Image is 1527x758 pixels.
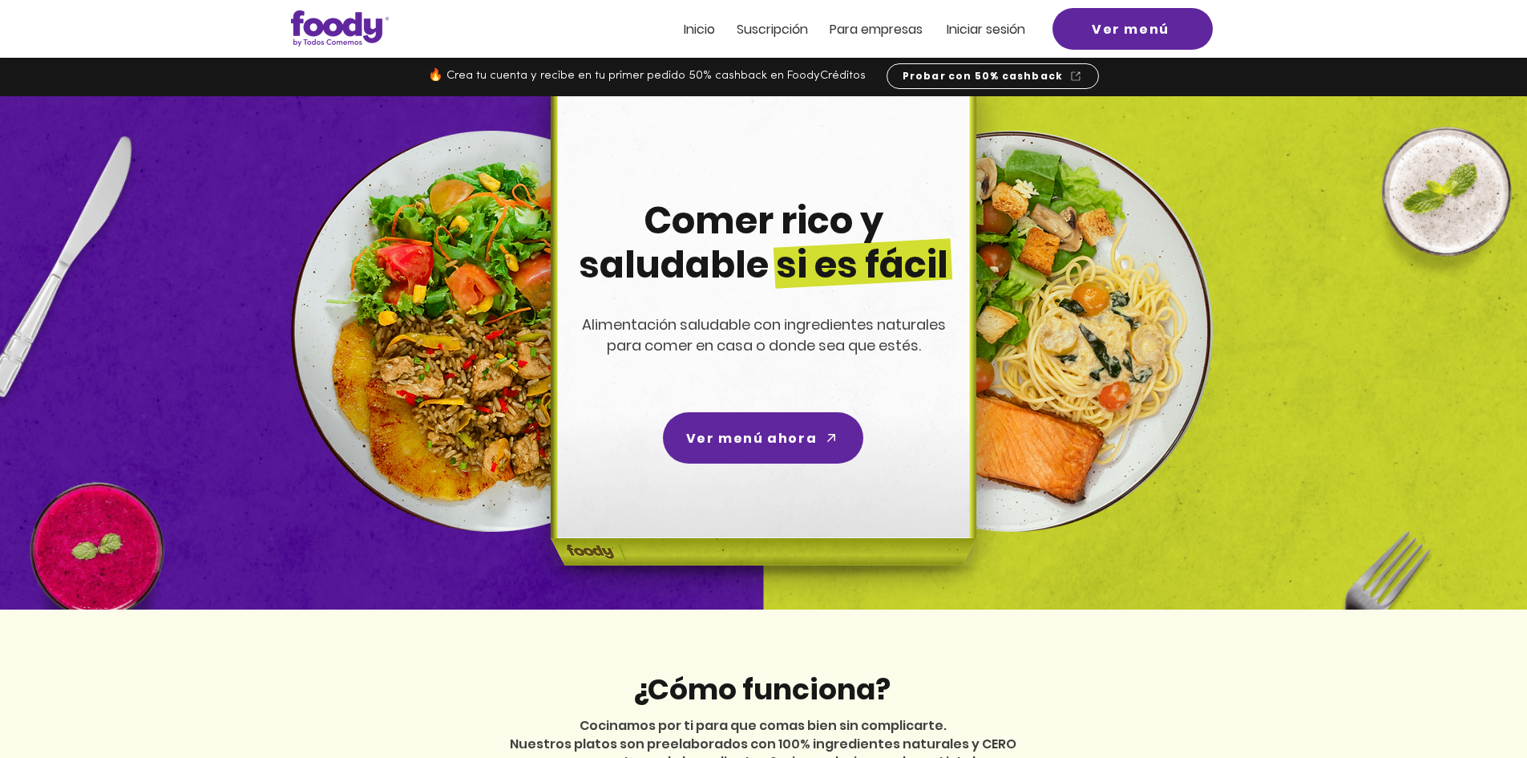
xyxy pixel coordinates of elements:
[830,22,923,36] a: Para empresas
[845,20,923,39] span: ra empresas
[686,428,817,448] span: Ver menú ahora
[737,22,808,36] a: Suscripción
[1434,665,1511,742] iframe: Messagebird Livechat Widget
[291,10,389,47] img: Logo_Foody V2.0.0 (3).png
[684,22,715,36] a: Inicio
[428,70,866,82] span: 🔥 Crea tu cuenta y recibe en tu primer pedido 50% cashback en FoodyCréditos
[830,20,845,39] span: Pa
[579,195,948,290] span: Comer rico y saludable si es fácil
[632,669,891,710] span: ¿Cómo funciona?
[684,20,715,39] span: Inicio
[887,63,1099,89] a: Probar con 50% cashback
[737,20,808,39] span: Suscripción
[947,20,1025,39] span: Iniciar sesión
[1092,19,1169,39] span: Ver menú
[903,69,1064,83] span: Probar con 50% cashback
[663,412,863,464] a: Ver menú ahora
[506,96,1016,610] img: headline-center-compress.png
[1052,8,1213,50] a: Ver menú
[947,22,1025,36] a: Iniciar sesión
[580,716,947,735] span: Cocinamos por ti para que comas bien sin complicarte.
[582,314,946,355] span: Alimentación saludable con ingredientes naturales para comer en casa o donde sea que estés.
[291,131,692,532] img: left-dish-compress.png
